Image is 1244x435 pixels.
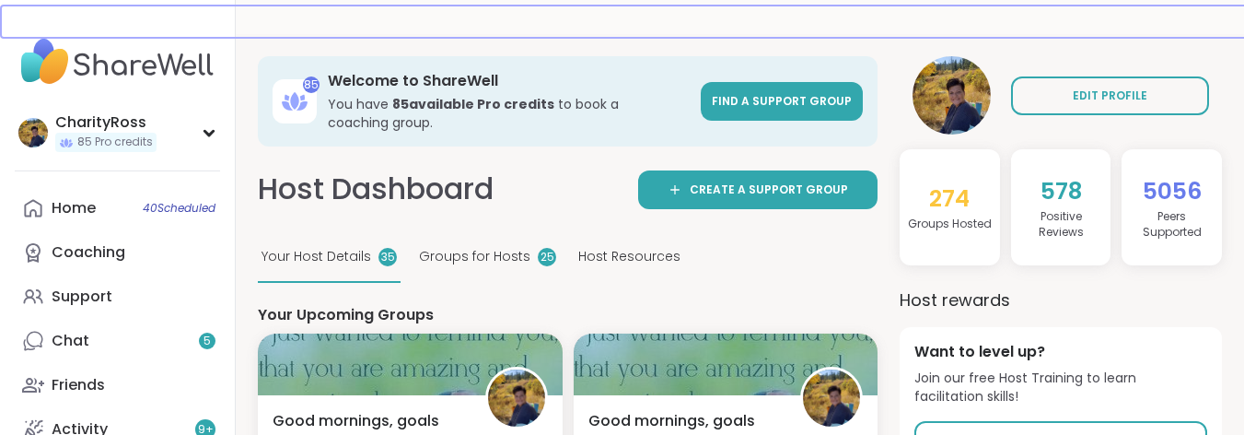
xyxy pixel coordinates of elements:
span: 85 Pro credits [77,135,153,150]
h4: Peers Supported [1129,209,1215,241]
span: EDIT PROFILE [1073,88,1147,104]
img: CharityRoss [18,118,48,147]
a: Coaching [15,230,220,275]
a: Home40Scheduled [15,186,220,230]
div: Friends [52,375,105,395]
iframe: Spotlight [202,244,216,259]
div: 85 [303,76,320,93]
a: Friends [15,363,220,407]
div: CharityRoss [55,112,157,133]
span: Groups for Hosts [419,247,530,266]
a: Create a support group [638,170,878,209]
div: Home [52,198,96,218]
span: 274 [929,182,970,215]
span: 40 Scheduled [143,201,215,216]
img: CharityRoss [488,370,545,427]
h3: Welcome to ShareWell [328,71,690,91]
div: 35 [378,248,397,266]
h3: Host rewards [900,288,1222,312]
h1: Host Dashboard [258,169,494,210]
div: 25 [538,248,556,266]
a: Find a support group [701,82,863,121]
a: Chat5 [15,319,220,363]
h3: You have to book a coaching group. [328,95,690,132]
h4: Groups Hosted [908,217,992,232]
span: Your Host Details [262,247,371,266]
span: Host Resources [578,247,680,266]
div: Chat [52,331,89,351]
div: Support [52,287,112,307]
img: CharityRoss [803,370,860,427]
img: ShareWell Nav Logo [15,29,220,94]
h4: Your Upcoming Groups [258,305,878,325]
span: 578 [1041,175,1082,207]
div: Coaching [52,242,125,263]
b: 85 available Pro credit s [392,95,554,113]
span: 5056 [1143,175,1202,207]
img: CharityRoss [913,56,991,135]
span: 5 [203,334,211,349]
span: Join our free Host Training to learn facilitation skills! [914,370,1207,406]
a: EDIT PROFILE [1011,76,1209,115]
h4: Positive Review s [1018,209,1104,241]
span: Create a support group [690,182,848,198]
a: Support [15,275,220,319]
span: Find a support group [712,93,852,109]
h4: Want to level up? [914,342,1207,362]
